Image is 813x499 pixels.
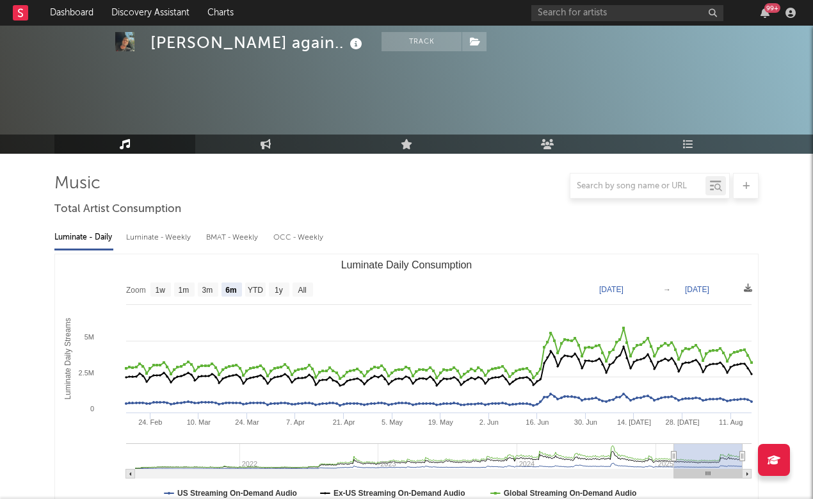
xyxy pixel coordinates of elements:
text: Global Streaming On-Demand Audio [504,489,637,498]
div: Luminate - Daily [54,227,113,249]
text: 6m [225,286,236,295]
button: 99+ [761,8,769,18]
text: 5. May [382,418,403,426]
text: Zoom [126,286,146,295]
div: [PERSON_NAME] again.. [150,32,366,53]
text: 11. Aug [719,418,743,426]
text: [DATE] [599,285,624,294]
text: Luminate Daily Streams [63,318,72,399]
text: 30. Jun [574,418,597,426]
input: Search for artists [531,5,723,21]
button: Track [382,32,462,51]
text: 7. Apr [286,418,305,426]
div: 99 + [764,3,780,13]
text: 21. Apr [333,418,355,426]
text: 1m [179,286,189,295]
span: Total Artist Consumption [54,202,181,217]
text: 24. Mar [235,418,259,426]
div: Luminate - Weekly [126,227,193,249]
div: OCC - Weekly [273,227,325,249]
text: 3m [202,286,213,295]
input: Search by song name or URL [570,181,705,192]
text: YTD [248,286,263,295]
text: 2.5M [79,369,94,377]
div: BMAT - Weekly [206,227,261,249]
text: [DATE] [685,285,709,294]
text: 10. Mar [187,418,211,426]
text: 16. Jun [526,418,549,426]
text: 5M [85,333,94,341]
text: 2. Jun [479,418,499,426]
text: 28. [DATE] [666,418,700,426]
text: 24. Feb [138,418,162,426]
text: 1w [156,286,166,295]
text: 0 [90,405,94,413]
text: Luminate Daily Consumption [341,259,472,270]
text: All [298,286,306,295]
text: 14. [DATE] [617,418,651,426]
text: 1y [275,286,283,295]
text: 19. May [428,418,454,426]
text: US Streaming On-Demand Audio [177,489,297,498]
text: → [663,285,671,294]
text: Ex-US Streaming On-Demand Audio [334,489,465,498]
